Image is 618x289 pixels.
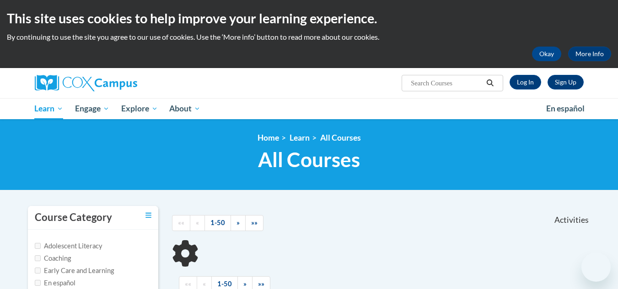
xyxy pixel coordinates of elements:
[251,219,258,226] span: »»
[320,133,361,142] a: All Courses
[163,98,206,119] a: About
[568,47,611,61] a: More Info
[21,98,597,119] div: Main menu
[196,219,199,226] span: «
[35,266,114,276] label: Early Care and Learning
[35,268,41,273] input: Checkbox for Options
[145,210,151,221] a: Toggle collapse
[7,32,611,42] p: By continuing to use the site you agree to our use of cookies. Use the ‘More info’ button to read...
[510,75,541,89] a: Log In
[69,98,115,119] a: Engage
[258,280,264,288] span: »»
[245,215,263,231] a: End
[178,219,184,226] span: ««
[410,78,483,89] input: Search Courses
[258,133,279,142] a: Home
[231,215,246,231] a: Next
[35,278,75,288] label: En español
[532,47,561,61] button: Okay
[35,75,209,91] a: Cox Campus
[29,98,70,119] a: Learn
[35,255,41,261] input: Checkbox for Options
[243,280,247,288] span: »
[290,133,310,142] a: Learn
[203,280,206,288] span: «
[204,215,231,231] a: 1-50
[172,215,190,231] a: Begining
[75,103,109,114] span: Engage
[540,99,591,118] a: En español
[236,219,240,226] span: »
[34,103,63,114] span: Learn
[554,215,589,225] span: Activities
[35,253,71,263] label: Coaching
[548,75,584,89] a: Register
[581,252,611,282] iframe: Button to launch messaging window
[35,280,41,286] input: Checkbox for Options
[121,103,158,114] span: Explore
[190,215,205,231] a: Previous
[35,75,137,91] img: Cox Campus
[7,9,611,27] h2: This site uses cookies to help improve your learning experience.
[35,210,112,225] h3: Course Category
[483,78,497,89] button: Search
[185,280,191,288] span: ««
[115,98,164,119] a: Explore
[169,103,200,114] span: About
[35,243,41,249] input: Checkbox for Options
[546,104,585,113] span: En español
[258,147,360,172] span: All Courses
[35,241,102,251] label: Adolescent Literacy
